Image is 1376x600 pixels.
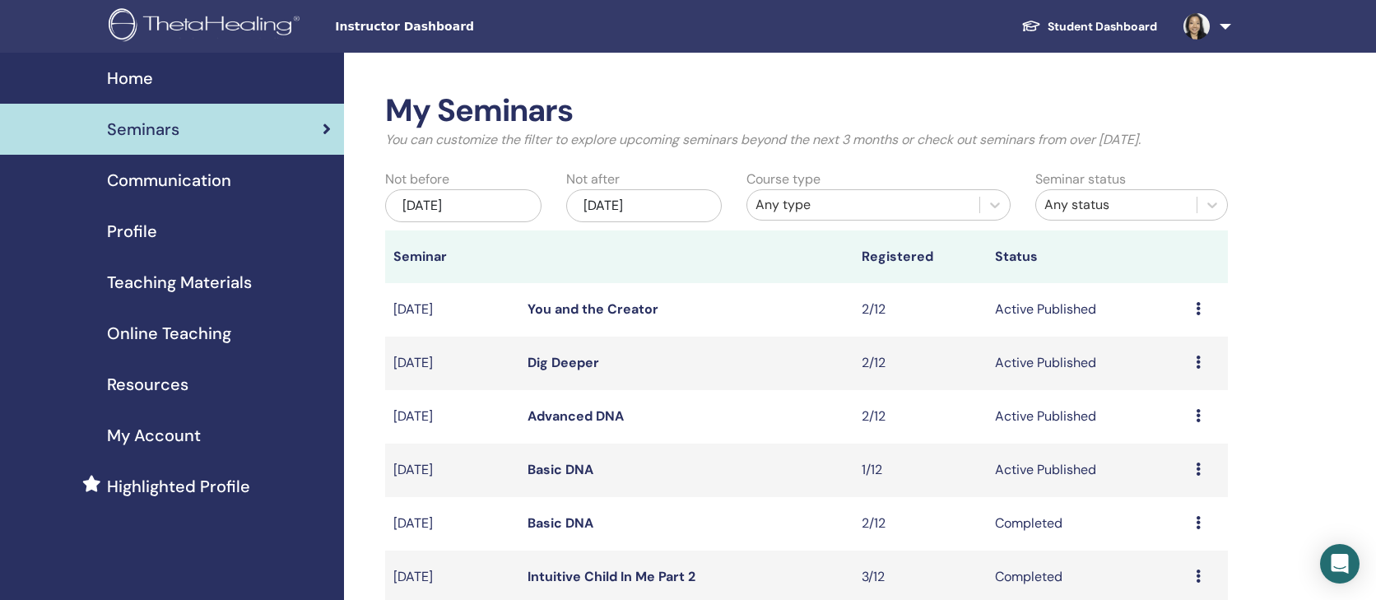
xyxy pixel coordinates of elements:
span: Teaching Materials [107,270,252,295]
td: 2/12 [853,497,988,551]
th: Registered [853,230,988,283]
td: 2/12 [853,283,988,337]
a: Dig Deeper [528,354,599,371]
th: Seminar [385,230,519,283]
a: Advanced DNA [528,407,624,425]
td: 2/12 [853,390,988,444]
td: Active Published [987,390,1188,444]
label: Not after [566,170,620,189]
img: graduation-cap-white.svg [1021,19,1041,33]
th: Status [987,230,1188,283]
td: Active Published [987,444,1188,497]
label: Not before [385,170,449,189]
span: Instructor Dashboard [335,18,582,35]
td: [DATE] [385,283,519,337]
td: Active Published [987,337,1188,390]
div: Any status [1044,195,1188,215]
td: 2/12 [853,337,988,390]
a: You and the Creator [528,300,658,318]
span: Seminars [107,117,179,142]
span: My Account [107,423,201,448]
div: Open Intercom Messenger [1320,544,1360,584]
a: Basic DNA [528,514,593,532]
img: logo.png [109,8,305,45]
span: Online Teaching [107,321,231,346]
td: [DATE] [385,337,519,390]
p: You can customize the filter to explore upcoming seminars beyond the next 3 months or check out s... [385,130,1228,150]
td: [DATE] [385,444,519,497]
div: Any type [755,195,971,215]
span: Highlighted Profile [107,474,250,499]
label: Seminar status [1035,170,1126,189]
label: Course type [746,170,820,189]
span: Communication [107,168,231,193]
div: [DATE] [566,189,723,222]
td: [DATE] [385,390,519,444]
span: Home [107,66,153,91]
a: Intuitive Child In Me Part 2 [528,568,695,585]
span: Resources [107,372,188,397]
td: Active Published [987,283,1188,337]
a: Basic DNA [528,461,593,478]
div: [DATE] [385,189,542,222]
img: default.jpg [1183,13,1210,40]
td: [DATE] [385,497,519,551]
span: Profile [107,219,157,244]
h2: My Seminars [385,92,1228,130]
td: 1/12 [853,444,988,497]
a: Student Dashboard [1008,12,1170,42]
td: Completed [987,497,1188,551]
